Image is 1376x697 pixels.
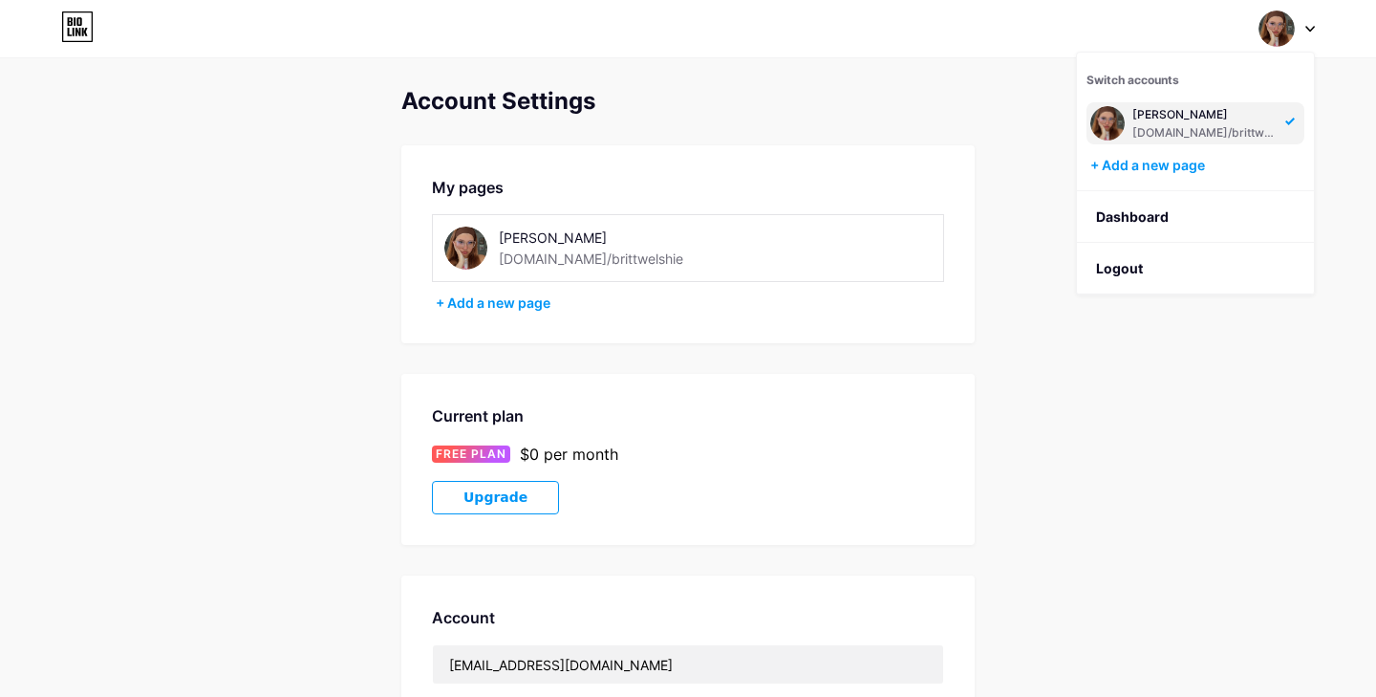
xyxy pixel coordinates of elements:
[432,481,559,514] button: Upgrade
[499,228,769,248] div: [PERSON_NAME]
[436,446,506,463] span: FREE PLAN
[1132,107,1279,122] div: [PERSON_NAME]
[520,443,618,466] div: $0 per month
[401,88,975,115] div: Account Settings
[432,404,944,427] div: Current plan
[1090,106,1125,141] img: Brittany Murphy
[444,227,487,270] img: brittwelshie
[463,490,527,506] span: Upgrade
[432,176,944,199] div: My pages
[1090,156,1304,175] div: + Add a new page
[1077,243,1314,294] li: Logout
[1258,11,1295,47] img: Brittany Murphy
[499,249,683,269] div: [DOMAIN_NAME]/brittwelshie
[1077,191,1314,243] a: Dashboard
[432,606,944,629] div: Account
[1086,73,1179,87] span: Switch accounts
[436,294,944,313] div: + Add a new page
[433,645,943,684] input: Email
[1132,125,1279,141] div: [DOMAIN_NAME]/brittwelshie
